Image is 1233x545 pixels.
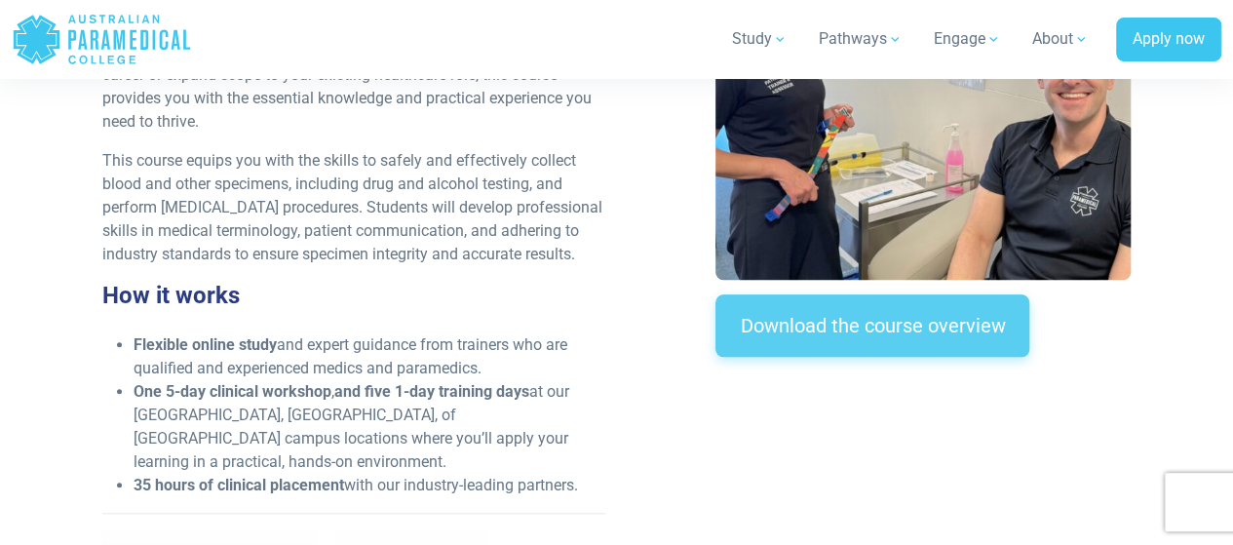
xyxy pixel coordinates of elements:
a: About [1021,12,1100,66]
a: Australian Paramedical College [12,8,192,71]
p: This course equips you with the skills to safely and effectively collect blood and other specimen... [102,149,604,266]
strong: One 5-day clinical workshop [134,382,331,401]
strong: 35 hours of clinical placement [134,476,344,494]
iframe: EmbedSocial Universal Widget [715,396,1131,514]
a: Apply now [1116,18,1221,62]
a: Study [720,12,799,66]
strong: and five 1-day training days [334,382,529,401]
li: , at our [GEOGRAPHIC_DATA], [GEOGRAPHIC_DATA], of [GEOGRAPHIC_DATA] campus locations where you’ll... [134,380,604,474]
a: Download the course overview [715,294,1029,357]
h3: How it works [102,282,604,310]
a: Engage [922,12,1013,66]
a: Pathways [807,12,914,66]
li: and expert guidance from trainers who are qualified and experienced medics and paramedics. [134,333,604,380]
strong: Flexible online study [134,335,277,354]
li: with our industry-leading partners. [134,474,604,497]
